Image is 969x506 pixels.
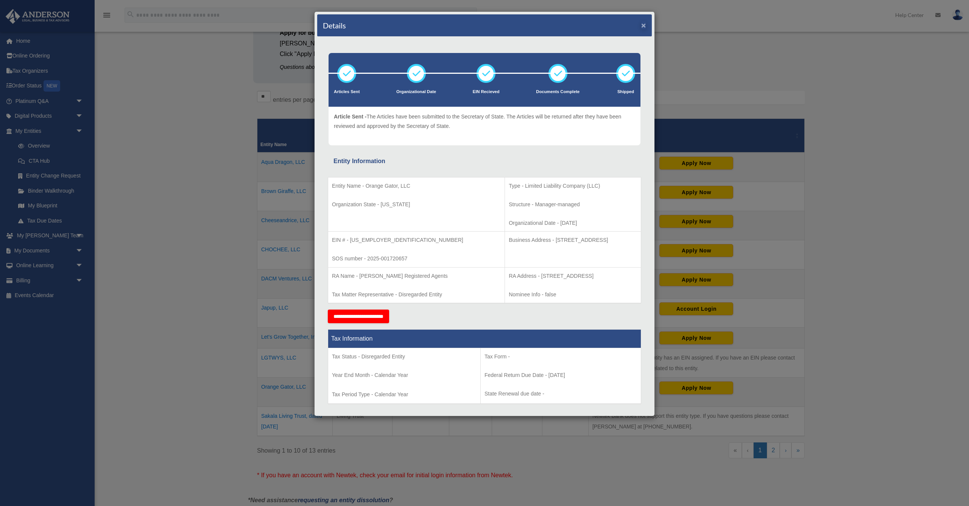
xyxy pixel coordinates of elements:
[641,21,646,29] button: ×
[616,88,635,96] p: Shipped
[473,88,500,96] p: EIN Recieved
[484,352,637,361] p: Tax Form -
[332,371,477,380] p: Year End Month - Calendar Year
[332,181,501,191] p: Entity Name - Orange Gator, LLC
[509,271,637,281] p: RA Address - [STREET_ADDRESS]
[332,200,501,209] p: Organization State - [US_STATE]
[484,389,637,399] p: State Renewal due date -
[332,271,501,281] p: RA Name - [PERSON_NAME] Registered Agents
[332,352,477,361] p: Tax Status - Disregarded Entity
[509,200,637,209] p: Structure - Manager-managed
[332,290,501,299] p: Tax Matter Representative - Disregarded Entity
[334,114,366,120] span: Article Sent -
[334,112,635,131] p: The Articles have been submitted to the Secretary of State. The Articles will be returned after t...
[509,290,637,299] p: Nominee Info - false
[328,330,641,348] th: Tax Information
[536,88,580,96] p: Documents Complete
[323,20,346,31] h4: Details
[333,156,636,167] div: Entity Information
[332,254,501,263] p: SOS number - 2025-001720657
[484,371,637,380] p: Federal Return Due Date - [DATE]
[509,218,637,228] p: Organizational Date - [DATE]
[334,88,360,96] p: Articles Sent
[328,348,481,404] td: Tax Period Type - Calendar Year
[509,181,637,191] p: Type - Limited Liability Company (LLC)
[509,235,637,245] p: Business Address - [STREET_ADDRESS]
[332,235,501,245] p: EIN # - [US_EMPLOYER_IDENTIFICATION_NUMBER]
[396,88,436,96] p: Organizational Date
